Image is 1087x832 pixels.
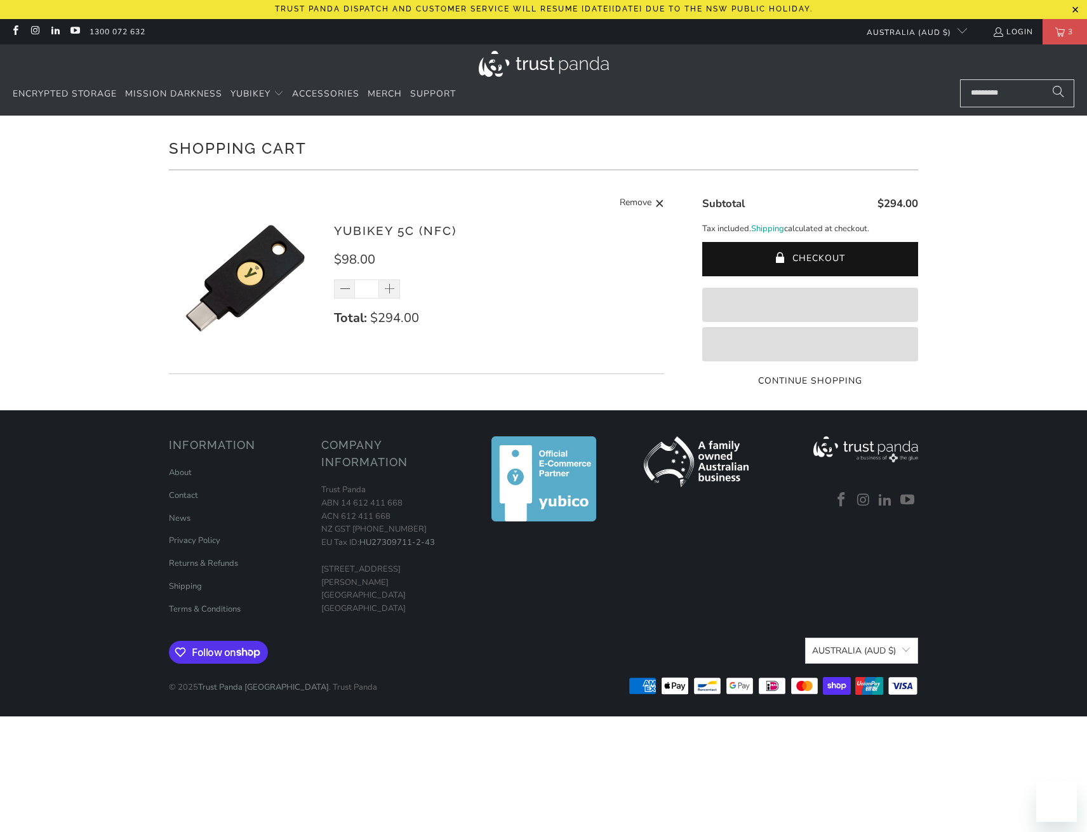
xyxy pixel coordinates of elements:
a: Trust Panda Australia on Facebook [832,492,851,509]
span: $294.00 [877,196,918,211]
summary: YubiKey [230,79,284,109]
img: YubiKey 5C (NFC) [169,202,321,354]
a: Trust Panda Australia on Instagram [29,27,40,37]
a: Remove [620,196,664,211]
p: © 2025 . Trust Panda [169,668,377,694]
img: Trust Panda Australia [479,51,609,77]
a: About [169,467,192,478]
a: 3 [1043,19,1087,44]
a: Contact [169,490,198,501]
a: HU27309711-2-43 [359,537,435,548]
span: Encrypted Storage [13,88,117,100]
a: Returns & Refunds [169,558,238,569]
iframe: Button to launch messaging window [1036,781,1077,822]
a: Continue Shopping [702,374,918,388]
button: Checkout [702,242,918,276]
a: Login [992,25,1033,39]
a: Encrypted Storage [13,79,117,109]
button: Search [1043,79,1074,107]
span: $294.00 [370,309,419,326]
span: Subtotal [702,196,745,211]
p: Tax included. calculated at checkout. [702,222,918,236]
a: 1300 072 632 [90,25,145,39]
h1: Shopping Cart [169,135,918,160]
a: Merch [368,79,402,109]
strong: Total: [334,309,367,326]
input: Search... [960,79,1074,107]
nav: Translation missing: en.navigation.header.main_nav [13,79,456,109]
a: Shipping [169,580,202,592]
span: $98.00 [334,251,375,268]
a: Accessories [292,79,359,109]
p: Trust Panda dispatch and customer service will resume [DATE][DATE] due to the NSW public holiday. [275,4,813,13]
a: YubiKey 5C (NFC) [334,224,457,238]
span: Remove [620,196,651,211]
a: Trust Panda Australia on LinkedIn [50,27,60,37]
a: News [169,513,190,524]
a: Trust Panda Australia on LinkedIn [876,492,895,509]
span: Support [410,88,456,100]
span: 3 [1065,19,1076,44]
a: Support [410,79,456,109]
a: Shipping [751,222,784,236]
span: Merch [368,88,402,100]
a: Trust Panda Australia on Instagram [854,492,873,509]
span: Mission Darkness [125,88,222,100]
a: Trust Panda Australia on Facebook [10,27,20,37]
a: Terms & Conditions [169,603,241,615]
a: Trust Panda Australia on YouTube [898,492,917,509]
a: Mission Darkness [125,79,222,109]
a: Trust Panda [GEOGRAPHIC_DATA] [198,681,329,693]
span: YubiKey [230,88,270,100]
button: Australia (AUD $) [857,19,967,44]
span: Accessories [292,88,359,100]
a: Trust Panda Australia on YouTube [69,27,80,37]
p: Trust Panda ABN 14 612 411 668 ACN 612 411 668 NZ GST [PHONE_NUMBER] EU Tax ID: [STREET_ADDRESS][... [321,483,461,615]
a: Privacy Policy [169,535,220,546]
button: Australia (AUD $) [805,638,918,664]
